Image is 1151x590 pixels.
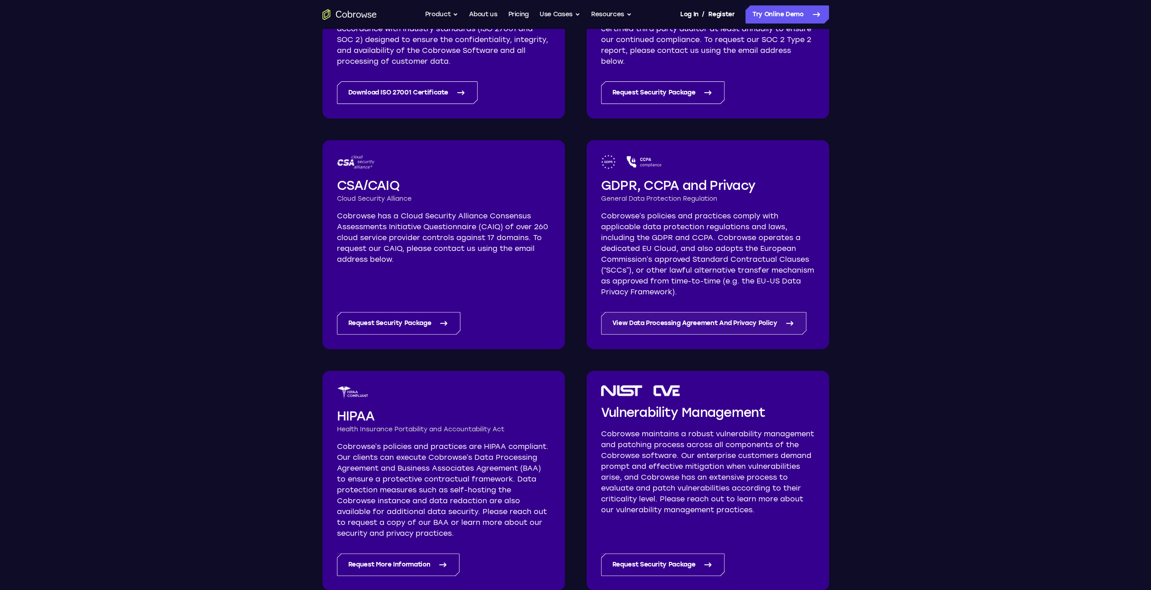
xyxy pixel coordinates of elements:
a: Request Security Package [601,81,725,104]
p: Cobrowse is SOC 2 Type 2 compliant. We engage a certified third party auditor at least annually t... [601,13,815,67]
a: Pricing [508,5,529,24]
a: About us [469,5,497,24]
a: Request Security Package [337,312,461,335]
a: Go to the home page [322,9,377,20]
a: Request More Information [337,553,460,576]
button: Use Cases [540,5,580,24]
a: Register [708,5,734,24]
p: Cobrowse maintains a robust vulnerability management and patching process across all components o... [601,429,815,515]
p: Cobrowse has a Cloud Security Alliance Consensus Assessments Initiative Questionnaire (CAIQ) of o... [337,211,550,265]
h2: HIPAA [337,407,550,425]
img: CCPA logo [626,155,661,169]
img: CVE logo [653,385,680,396]
img: CSA logo [337,155,375,169]
img: NIST logo [601,385,642,396]
h3: Cloud Security Alliance [337,194,550,203]
img: GDPR logo [601,155,616,169]
h2: Vulnerability Management [601,403,815,421]
h3: General Data Protection Regulation [601,194,815,203]
h2: GDPR, CCPA and Privacy [601,176,815,194]
p: Cobrowse’s policies and practices comply with applicable data protection regulations and laws, in... [601,211,815,297]
a: Log In [680,5,698,24]
p: Cobrowse maintains a formal security program in accordance with industry standards (ISO 27001 and... [337,13,550,67]
a: Download ISO 27001 Certificate [337,81,478,104]
button: Product [425,5,459,24]
button: Resources [591,5,632,24]
h2: CSA/CAIQ [337,176,550,194]
span: / [702,9,705,20]
a: Try Online Demo [745,5,829,24]
a: View Data Processing Agreement And Privacy Policy [601,312,807,335]
p: Cobrowse’s policies and practices are HIPAA compliant. Our clients can execute Cobrowse’s Data Pr... [337,441,550,539]
h3: Health Insurance Portability and Accountability Act [337,425,550,434]
a: Request Security Package [601,553,725,576]
img: HIPAA logo [337,385,369,400]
